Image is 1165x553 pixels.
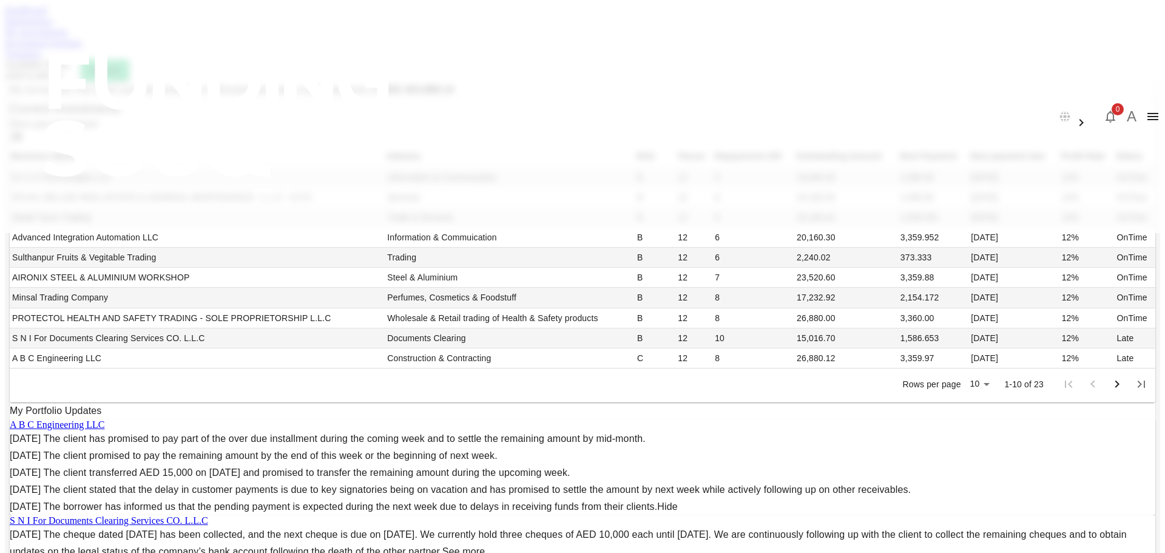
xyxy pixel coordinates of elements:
[635,248,675,268] td: B
[968,248,1059,268] td: [DATE]
[44,433,646,444] span: The client has promised to pay part of the over due installment during the coming week and to set...
[1105,372,1129,396] button: Go to next page
[385,328,635,348] td: Documents Clearing
[10,467,41,478] span: [DATE]
[1059,308,1115,328] td: 12%
[10,484,41,495] span: [DATE]
[635,268,675,288] td: B
[385,288,635,308] td: Perfumes, Cosmetics & Foodstuff
[1115,268,1155,288] td: OnTime
[1115,328,1155,348] td: Late
[385,228,635,248] td: Information & Commuication
[1129,372,1153,396] button: Go to last page
[965,375,994,393] div: 10
[10,288,385,308] td: Minsal Trading Company
[1074,103,1098,113] span: العربية
[898,288,968,308] td: 2,154.172
[712,308,794,328] td: 8
[385,268,635,288] td: Steel & Aluminium
[1059,288,1115,308] td: 12%
[794,348,898,368] td: 26,880.12
[1059,348,1115,368] td: 12%
[635,328,675,348] td: B
[903,378,961,390] p: Rows per page
[968,288,1059,308] td: [DATE]
[712,248,794,268] td: 6
[712,268,794,288] td: 7
[10,405,102,416] span: My Portfolio Updates
[635,308,675,328] td: B
[635,288,675,308] td: B
[10,308,385,328] td: PROTECTOL HEALTH AND SAFETY TRADING - SOLE PROPRIETORSHIP L.L.C
[44,467,570,478] span: The client transferred AED 15,000 on [DATE] and promised to transfer the remaining amount during ...
[675,228,712,248] td: 12
[1112,103,1124,115] span: 0
[968,348,1059,368] td: [DATE]
[1115,288,1155,308] td: OnTime
[10,268,385,288] td: AIRONIX STEEL & ALUMINIUM WORKSHOP
[712,228,794,248] td: 6
[794,328,898,348] td: 15,016.70
[675,248,712,268] td: 12
[712,348,794,368] td: 8
[635,228,675,248] td: B
[898,308,968,328] td: 3,360.00
[1059,268,1115,288] td: 12%
[968,308,1059,328] td: [DATE]
[10,419,104,430] a: A B C Engineering LLC
[898,228,968,248] td: 3,359.952
[1123,107,1141,126] button: A
[968,268,1059,288] td: [DATE]
[44,484,911,495] span: The client stated that the delay in customer payments is due to key signatories being on vacation...
[10,228,385,248] td: Advanced Integration Automation LLC
[10,501,41,512] span: [DATE]
[1059,328,1115,348] td: 12%
[675,288,712,308] td: 12
[898,268,968,288] td: 3,359.88
[635,348,675,368] td: C
[1059,228,1115,248] td: 12%
[1059,248,1115,268] td: 12%
[10,348,385,368] td: A B C Engineering LLC
[10,248,385,268] td: Sulthanpur Fruits & Vegitable Trading
[675,348,712,368] td: 12
[1115,308,1155,328] td: OnTime
[968,328,1059,348] td: [DATE]
[898,328,968,348] td: 1,586.653
[1115,348,1155,368] td: Late
[10,529,41,540] span: [DATE]
[794,228,898,248] td: 20,160.30
[10,515,208,526] a: S N I For Documents Clearing Services CO. L.L.C
[44,450,498,461] span: The client promised to pay the remaining amount by the end of this week or the beginning of next ...
[1004,378,1044,390] p: 1-10 of 23
[794,288,898,308] td: 17,232.92
[1098,104,1123,129] button: 0
[675,308,712,328] td: 12
[385,248,635,268] td: Trading
[1115,228,1155,248] td: OnTime
[968,228,1059,248] td: [DATE]
[898,348,968,368] td: 3,359.97
[794,308,898,328] td: 26,880.00
[675,268,712,288] td: 12
[10,328,385,348] td: S N I For Documents Clearing Services CO. L.L.C
[10,450,41,461] span: [DATE]
[794,268,898,288] td: 23,520.60
[712,288,794,308] td: 8
[10,433,41,444] span: [DATE]
[712,328,794,348] td: 10
[794,248,898,268] td: 2,240.02
[1115,248,1155,268] td: OnTime
[657,501,678,512] a: Hide
[898,248,968,268] td: 373.333
[385,308,635,328] td: Wholesale & Retail trading of Health & Safety products
[44,501,678,512] span: The borrower has informed us that the pending payment is expected during the next week due to del...
[675,328,712,348] td: 12
[385,348,635,368] td: Construction & Contracting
